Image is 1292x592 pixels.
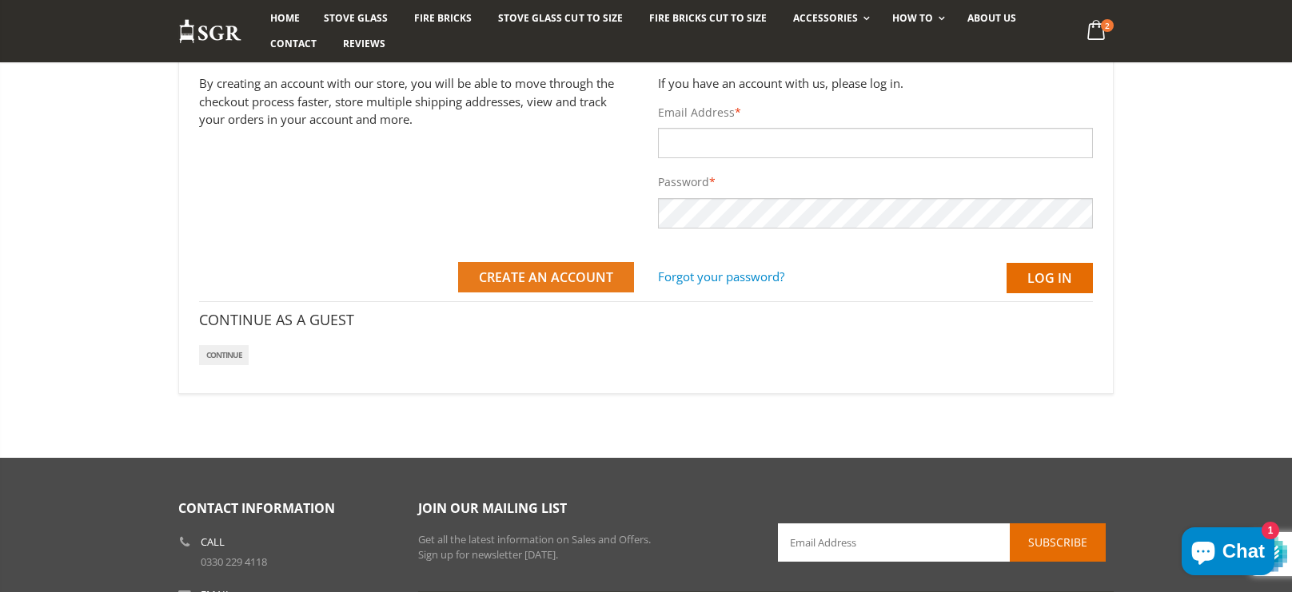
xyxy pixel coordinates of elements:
p: Get all the latest information on Sales and Offers. Sign up for newsletter [DATE]. [418,532,754,563]
span: Contact [270,37,317,50]
input: Email Address [778,523,1106,562]
span: Stove Glass [324,11,388,25]
span: Home [270,11,300,25]
span: Contact Information [178,499,335,517]
img: Stove Glass Replacement [178,18,242,45]
input: Log in [1007,263,1093,293]
button: Subscribe [1010,523,1106,562]
span: Create an Account [479,268,613,286]
a: Reviews [331,31,397,57]
span: 2 [1101,19,1114,32]
p: By creating an account with our store, you will be able to move through the checkout process fast... [199,74,634,129]
h2: Continue as a guest [199,310,1093,329]
span: Reviews [343,37,385,50]
a: Stove Glass [312,6,400,31]
span: Fire Bricks Cut To Size [649,11,767,25]
b: Call [201,537,225,547]
a: How To [880,6,953,31]
p: If you have an account with us, please log in. [658,74,1093,93]
span: How To [892,11,933,25]
a: Home [258,6,312,31]
input: Continue [199,345,249,365]
span: Join our mailing list [418,499,567,517]
span: Accessories [793,11,858,25]
span: Password [658,174,709,189]
a: 0330 229 4118 [201,554,267,569]
a: Accessories [781,6,878,31]
span: Email Address [658,105,735,120]
a: Contact [258,31,329,57]
span: Stove Glass Cut To Size [498,11,622,25]
span: About us [967,11,1016,25]
span: Fire Bricks [414,11,472,25]
a: About us [955,6,1028,31]
button: Create an Account [458,262,634,292]
a: Fire Bricks Cut To Size [637,6,779,31]
a: Forgot your password? [658,263,784,291]
a: Stove Glass Cut To Size [486,6,634,31]
inbox-online-store-chat: Shopify online store chat [1177,527,1279,579]
a: 2 [1081,16,1114,47]
a: Fire Bricks [402,6,484,31]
